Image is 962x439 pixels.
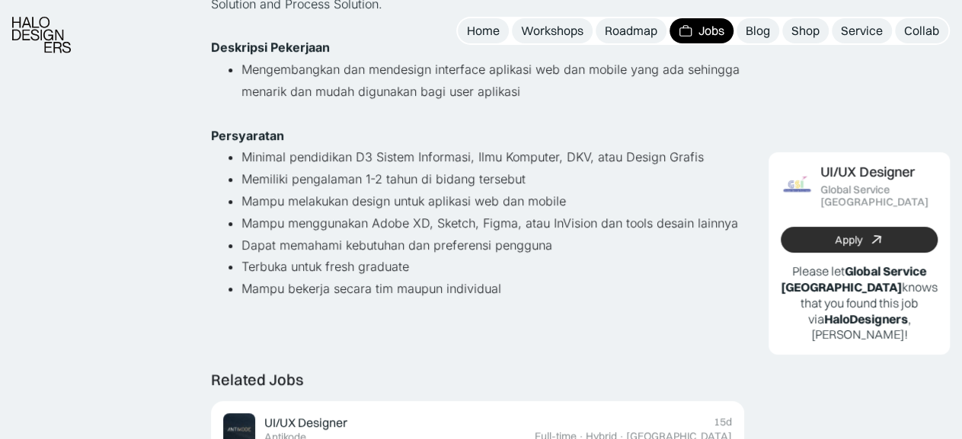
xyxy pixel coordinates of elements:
[211,15,744,37] p: ‍
[832,18,892,43] a: Service
[241,168,744,190] li: Memiliki pengalaman 1-2 tahun di bidang tersebut
[241,256,744,278] li: Terbuka untuk fresh graduate
[781,170,813,202] img: Job Image
[698,23,724,39] div: Jobs
[605,23,657,39] div: Roadmap
[791,23,820,39] div: Shop
[781,227,938,253] a: Apply
[835,234,862,247] div: Apply
[512,18,593,43] a: Workshops
[781,263,938,342] p: Please let knows that you found this job via , [PERSON_NAME]!
[820,164,915,180] div: UI/UX Designer
[467,23,500,39] div: Home
[264,415,347,431] div: UI/UX Designer
[211,128,284,143] strong: Persyaratan
[241,146,744,168] li: Minimal pendidikan D3 Sistem Informasi, Ilmu Komputer, DKV, atau Design Grafis
[211,300,744,322] p: ‍
[211,103,744,125] p: ‍
[596,18,666,43] a: Roadmap
[782,18,829,43] a: Shop
[458,18,509,43] a: Home
[211,40,330,55] strong: Deskripsi Pekerjaan
[670,18,733,43] a: Jobs
[241,212,744,234] li: Mampu menggunakan Adobe XD, Sketch, Figma, atau InVision dan tools desain lainnya
[746,23,770,39] div: Blog
[521,23,583,39] div: Workshops
[824,311,908,326] b: HaloDesigners
[895,18,948,43] a: Collab
[241,190,744,212] li: Mampu melakukan design untuk aplikasi web dan mobile
[241,234,744,256] li: Dapat memahami kebutuhan dan preferensi pengguna
[820,183,938,209] div: Global Service [GEOGRAPHIC_DATA]
[211,371,303,389] div: Related Jobs
[737,18,779,43] a: Blog
[781,263,926,294] b: Global Service [GEOGRAPHIC_DATA]
[904,23,939,39] div: Collab
[241,59,744,103] li: Mengembangkan dan mendesign interface aplikasi web dan mobile yang ada sehingga menarik dan mudah...
[714,415,732,428] div: 15d
[241,278,744,300] li: Mampu bekerja secara tim maupun individual
[841,23,883,39] div: Service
